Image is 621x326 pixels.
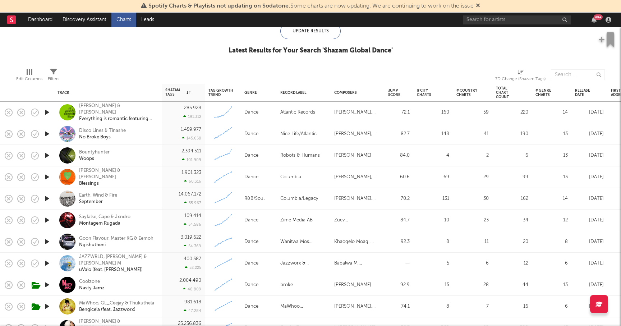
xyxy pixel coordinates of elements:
div: Woops [79,156,110,162]
div: Coolzone [79,279,105,285]
span: Dismiss [476,3,480,9]
div: JAZZWRLD, [PERSON_NAME] & [PERSON_NAME] M [79,254,156,267]
div: 981.618 [184,300,201,304]
a: Discovery Assistant [57,13,111,27]
div: Columbia/Legacy [280,194,318,203]
div: [DATE] [575,108,604,117]
div: 54.369 [184,244,201,248]
div: R&B/Soul [244,194,264,203]
div: 1.901.323 [181,170,201,175]
div: 12 [535,216,568,225]
input: Search... [551,69,605,80]
div: [PERSON_NAME] & [PERSON_NAME] [79,103,156,116]
div: 220 [496,108,528,117]
div: [PERSON_NAME], [PERSON_NAME] [334,173,381,182]
div: 4 [417,151,449,160]
div: Zuev [PERSON_NAME], [PERSON_NAME] [PERSON_NAME] [PERSON_NAME] [334,216,381,225]
div: 13 [535,130,568,138]
div: September [79,199,117,205]
a: Earth, Wind & FireSeptember [79,192,117,205]
div: 25.256.836 [178,321,201,326]
div: [PERSON_NAME] [334,281,371,289]
div: [DATE] [575,194,604,203]
div: 23 [456,216,489,225]
div: Dance [244,238,258,246]
div: 14 [535,108,568,117]
div: 13 [535,173,568,182]
div: Atlantic Records [280,108,315,117]
div: 20 [496,238,528,246]
div: 2.004.490 [179,278,201,283]
div: Edit Columns [16,66,42,87]
div: 84.0 [388,151,410,160]
div: 145.658 [182,136,201,141]
div: 162 [496,194,528,203]
div: Everything is romantic featuring [PERSON_NAME] [79,116,156,122]
div: 8 [417,302,449,311]
div: Filters [48,75,59,83]
div: 2.394.511 [181,149,201,153]
div: 400.387 [184,257,201,261]
div: Dance [244,108,258,117]
div: [DATE] [575,173,604,182]
div: 11 [456,238,489,246]
div: 52.225 [185,265,201,270]
div: 7D Change (Shazam Tags) [495,75,546,83]
div: Ngishutheni [79,242,153,248]
div: 191.312 [183,114,201,119]
div: Dance [244,130,258,138]
div: 131 [417,194,449,203]
div: # Genre Charts [535,88,557,97]
div: # City Charts [417,88,438,97]
a: [PERSON_NAME] & [PERSON_NAME]Everything is romantic featuring [PERSON_NAME] [79,103,156,122]
div: Bengicela (feat. Jazzworx) [79,307,154,313]
div: 92.3 [388,238,410,246]
div: Tag Growth Trend [208,88,234,97]
div: 82.7 [388,130,410,138]
div: Edit Columns [16,75,42,83]
div: Robots & Humans [280,151,320,160]
div: Release Date [575,88,593,97]
div: Wanitwa Mos Entertainment [280,238,327,246]
a: Charts [111,13,136,27]
div: broke [280,281,293,289]
div: Blessings [79,180,156,187]
div: Jazzworx & Thukuthela / EMPIRE [280,259,327,268]
a: Dashboard [23,13,57,27]
div: Genre [244,91,270,95]
div: 13 [535,281,568,289]
div: 47.284 [184,308,201,313]
div: 44 [496,281,528,289]
div: [DATE] [575,151,604,160]
div: Filters [48,66,59,87]
div: 55.967 [184,201,201,205]
div: Dance [244,281,258,289]
div: 60.6 [388,173,410,182]
a: Leads [136,13,159,27]
div: 109.414 [184,213,201,218]
div: Nice Life/Atlantic [280,130,317,138]
div: MaWhoo, GL_Ceejay & Thukuthela [79,300,154,307]
div: [PERSON_NAME], [PERSON_NAME], [PERSON_NAME] [334,194,381,203]
div: [PERSON_NAME] [334,151,371,160]
div: Dance [244,151,258,160]
div: Earth, Wind & Fire [79,192,117,199]
div: 285.928 [184,106,201,110]
span: Spotify Charts & Playlists not updating on Sodatone [148,3,289,9]
button: 99+ [592,17,597,23]
div: Disco Lines & Tinashe [79,128,126,134]
div: Composers [334,91,377,95]
div: 12 [496,259,528,268]
a: Goon Flavour, Master KG & EemohNgishutheni [79,235,153,248]
div: Record Label [280,91,323,95]
div: Columbia [280,173,301,182]
div: Latest Results for Your Search ' Shazam Global Dance ' [229,46,393,55]
div: 101.909 [182,157,201,162]
div: 8 [535,238,568,246]
div: 41 [456,130,489,138]
div: [DATE] [575,281,604,289]
div: 148 [417,130,449,138]
div: 190 [496,130,528,138]
div: 92.9 [388,281,410,289]
div: 8 [417,238,449,246]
